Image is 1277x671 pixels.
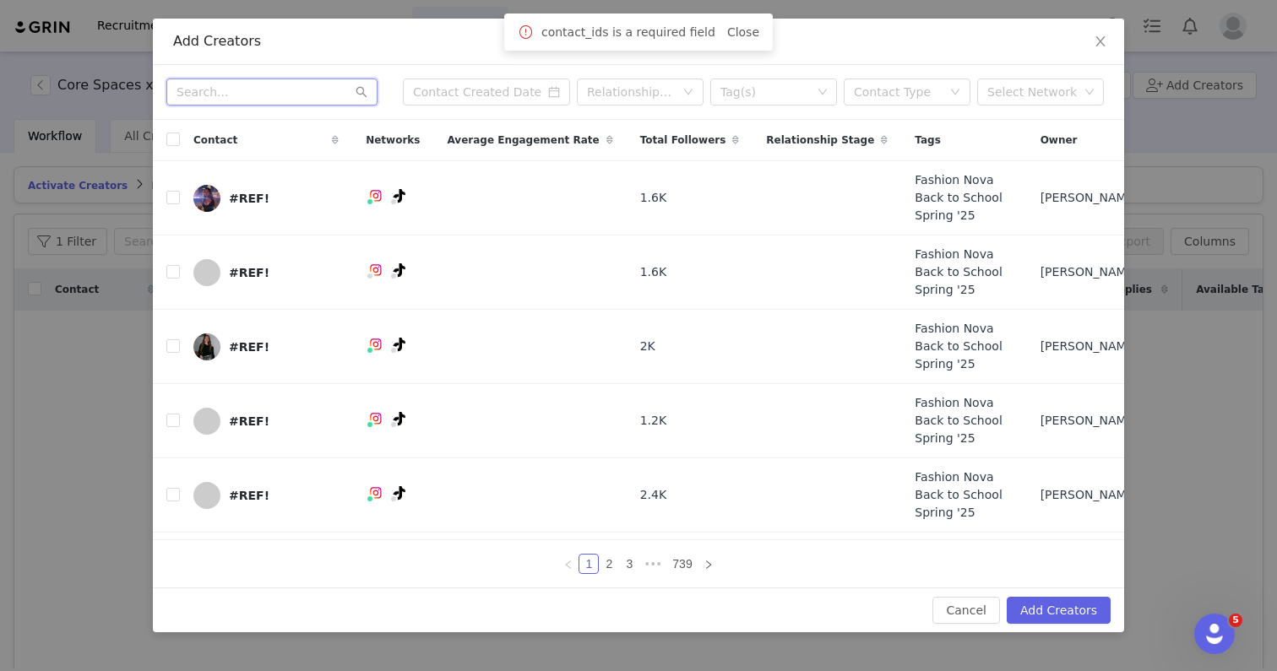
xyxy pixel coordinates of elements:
span: Fashion Nova Back to School Spring '25 [915,394,1013,447]
span: [PERSON_NAME] [1041,263,1138,281]
div: Relationship Stage [587,84,675,100]
span: Fashion Nova Back to School Spring '25 [915,320,1013,373]
a: 3 [620,555,638,573]
span: [PERSON_NAME] [1041,486,1138,504]
button: Cancel [932,597,999,624]
i: icon: down [1084,87,1095,99]
div: #REF! [229,414,269,428]
span: Average Engagement Rate [447,133,599,148]
a: #REF! [193,259,339,286]
li: 739 [666,554,698,574]
input: Contact Created Date [403,78,570,106]
span: Fashion Nova Back to School Spring '25 [915,246,1013,299]
span: [PERSON_NAME] [1041,338,1138,355]
span: ••• [639,554,666,574]
div: #REF! [229,340,269,354]
a: 1 [579,555,598,573]
div: Select Network [987,84,1079,100]
a: 739 [667,555,697,573]
i: icon: left [563,560,573,570]
li: Next Page [698,554,719,574]
div: #REF! [229,192,269,205]
span: 1.2K [640,412,666,430]
i: icon: close [1094,35,1107,48]
img: instagram.svg [369,412,383,425]
span: [PERSON_NAME] [1041,412,1138,430]
span: [PERSON_NAME] [1041,189,1138,207]
i: icon: right [704,560,714,570]
span: 1.6K [640,263,666,281]
div: #REF! [229,266,269,279]
a: Close [727,25,759,39]
span: Relationship Stage [766,133,874,148]
i: icon: down [683,87,693,99]
div: Contact Type [854,84,942,100]
img: 88a3fd6c-056d-45fa-a0de-ce28ef14d28f.jpg [193,333,220,360]
span: Fashion Nova Back to School Spring '25 [915,171,1013,225]
span: 2.4K [640,486,666,504]
img: instagram.svg [369,263,383,277]
span: Fashion Nova Back to School Spring '25 [915,468,1013,522]
span: Owner [1041,133,1078,148]
a: #REF! [193,482,339,509]
i: icon: calendar [548,86,560,98]
li: 1 [579,554,599,574]
iframe: Intercom live chat [1194,614,1235,654]
span: 5 [1229,614,1242,627]
li: Next 3 Pages [639,554,666,574]
span: Contact [193,133,237,148]
li: 3 [619,554,639,574]
a: #REF! [193,408,339,435]
span: Total Followers [640,133,726,148]
span: 1.6K [640,189,666,207]
span: Networks [366,133,420,148]
img: instagram.svg [369,486,383,500]
span: 2K [640,338,655,355]
img: instagram.svg [369,189,383,203]
div: #REF! [229,489,269,502]
a: #REF! [193,185,339,212]
img: instagram.svg [369,338,383,351]
li: Previous Page [558,554,579,574]
button: Add Creators [1007,597,1111,624]
li: 2 [599,554,619,574]
span: Tags [915,133,940,148]
a: #REF! [193,333,339,360]
i: icon: down [818,87,828,99]
div: Tag(s) [720,84,812,100]
input: Search... [166,78,378,106]
button: Close [1077,19,1124,66]
img: 025477e5-920d-4d9a-86fb-96d239a96374.jpg [193,185,220,212]
a: 2 [600,555,618,573]
span: contact_ids is a required field [541,24,715,41]
i: icon: down [950,87,960,99]
div: Add Creators [173,32,1104,51]
i: icon: search [356,86,367,98]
